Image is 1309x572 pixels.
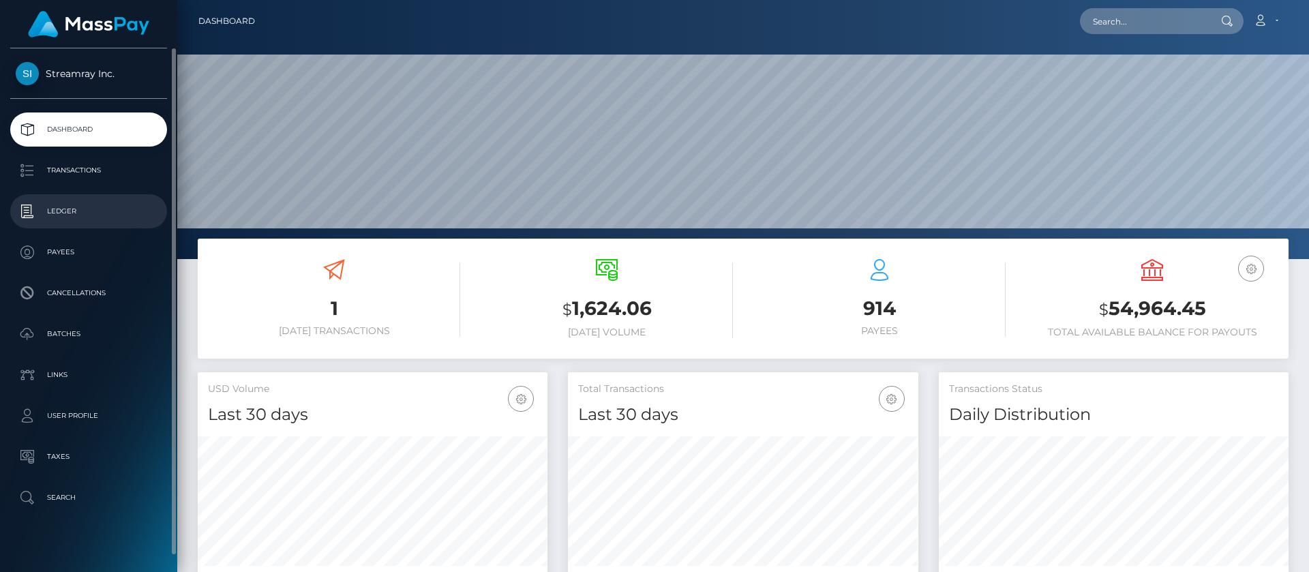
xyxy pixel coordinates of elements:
[1026,295,1278,323] h3: 54,964.45
[16,242,162,262] p: Payees
[10,67,167,80] span: Streamray Inc.
[10,194,167,228] a: Ledger
[16,62,39,85] img: Streamray Inc.
[16,119,162,140] p: Dashboard
[16,283,162,303] p: Cancellations
[949,382,1278,396] h5: Transactions Status
[16,365,162,385] p: Links
[1080,8,1208,34] input: Search...
[208,295,460,322] h3: 1
[10,481,167,515] a: Search
[578,382,907,396] h5: Total Transactions
[16,324,162,344] p: Batches
[949,403,1278,427] h4: Daily Distribution
[1026,327,1278,338] h6: Total Available Balance for Payouts
[1099,300,1109,319] small: $
[562,300,572,319] small: $
[10,358,167,392] a: Links
[10,317,167,351] a: Batches
[10,276,167,310] a: Cancellations
[28,11,149,37] img: MassPay Logo
[10,235,167,269] a: Payees
[16,447,162,467] p: Taxes
[16,160,162,181] p: Transactions
[16,406,162,426] p: User Profile
[10,399,167,433] a: User Profile
[208,325,460,337] h6: [DATE] Transactions
[10,440,167,474] a: Taxes
[16,201,162,222] p: Ledger
[16,487,162,508] p: Search
[481,295,733,323] h3: 1,624.06
[208,382,537,396] h5: USD Volume
[578,403,907,427] h4: Last 30 days
[10,153,167,187] a: Transactions
[198,7,255,35] a: Dashboard
[481,327,733,338] h6: [DATE] Volume
[753,325,1006,337] h6: Payees
[208,403,537,427] h4: Last 30 days
[753,295,1006,322] h3: 914
[10,112,167,147] a: Dashboard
